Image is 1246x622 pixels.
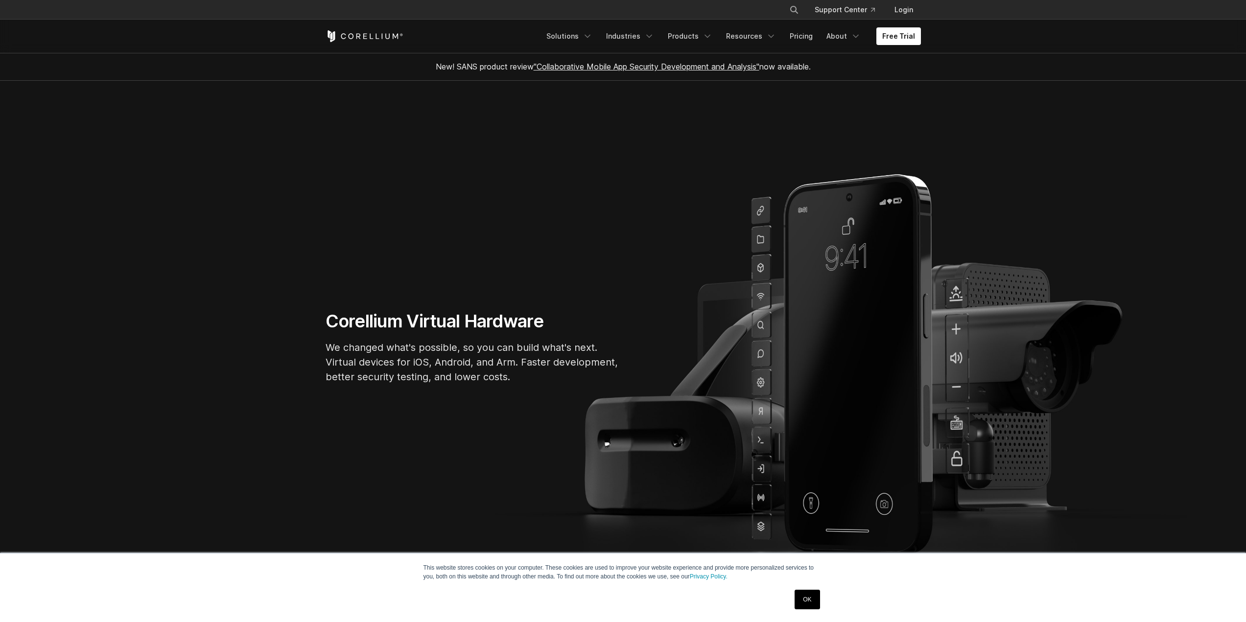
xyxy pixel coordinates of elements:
[690,573,728,580] a: Privacy Policy.
[326,340,619,384] p: We changed what's possible, so you can build what's next. Virtual devices for iOS, Android, and A...
[785,1,803,19] button: Search
[876,27,921,45] a: Free Trial
[541,27,921,45] div: Navigation Menu
[662,27,718,45] a: Products
[784,27,819,45] a: Pricing
[821,27,867,45] a: About
[720,27,782,45] a: Resources
[887,1,921,19] a: Login
[777,1,921,19] div: Navigation Menu
[326,30,403,42] a: Corellium Home
[600,27,660,45] a: Industries
[807,1,883,19] a: Support Center
[436,62,811,71] span: New! SANS product review now available.
[534,62,759,71] a: "Collaborative Mobile App Security Development and Analysis"
[423,563,823,581] p: This website stores cookies on your computer. These cookies are used to improve your website expe...
[541,27,598,45] a: Solutions
[326,310,619,332] h1: Corellium Virtual Hardware
[795,590,820,609] a: OK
